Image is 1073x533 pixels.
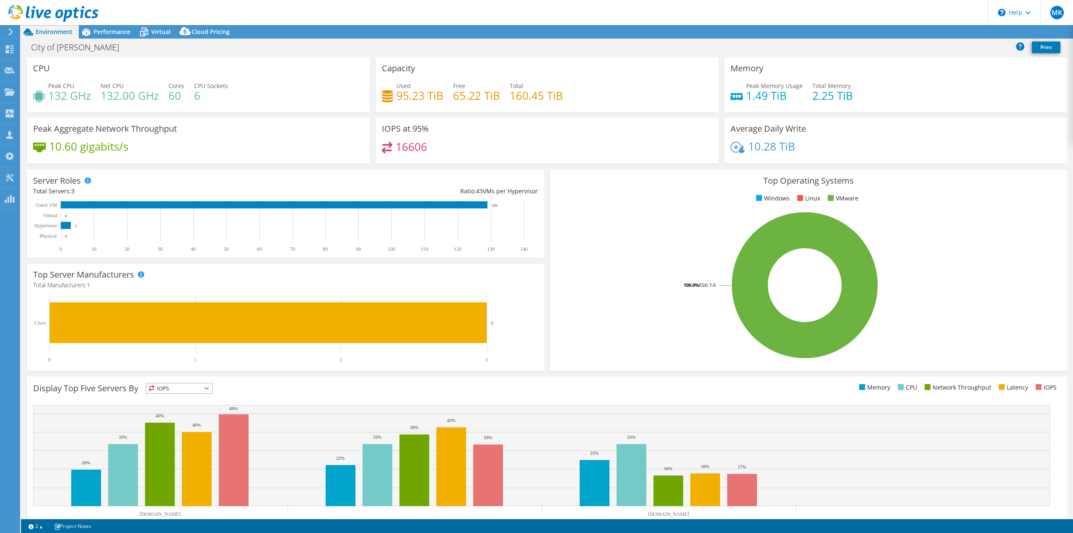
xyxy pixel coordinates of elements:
[87,281,90,289] span: 1
[168,82,184,90] span: Cores
[48,82,74,90] span: Peak CPU
[857,383,890,392] li: Memory
[191,246,196,252] text: 40
[101,91,159,100] h4: 132.00 GHz
[49,142,128,151] h4: 10.60 gigabits/s
[36,202,57,208] text: Guest VM
[520,246,528,252] text: 140
[590,450,599,455] text: 25%
[754,194,790,203] li: Windows
[396,142,427,151] h4: 16606
[731,64,763,73] h3: Memory
[397,82,411,90] span: Used
[156,413,164,418] text: 45%
[746,82,803,90] span: Peak Memory Usage
[93,28,130,36] span: Performance
[91,246,96,252] text: 10
[158,246,163,252] text: 30
[664,466,672,471] text: 16%
[699,282,715,288] tspan: ESXi 7.0
[27,43,132,52] h1: City of [PERSON_NAME]
[36,28,73,36] span: Environment
[192,422,201,427] text: 40%
[229,406,238,411] text: 49%
[731,124,806,133] h3: Average Daily Write
[492,203,498,208] text: 129
[923,383,991,392] li: Network Throughput
[454,246,461,252] text: 120
[397,91,443,100] h4: 95.23 TiB
[33,176,81,185] h3: Server Roles
[192,28,230,36] span: Cloud Pricing
[124,246,130,252] text: 20
[65,234,67,239] text: 0
[34,223,57,229] text: Hypervisor
[75,224,77,228] text: 3
[194,357,197,363] text: 1
[33,281,538,290] h4: Total Manufacturers:
[33,124,177,133] h3: Peak Aggregate Network Throughput
[795,194,820,203] li: Linux
[382,124,429,133] h3: IOPS at 95%
[48,521,97,531] a: Project Notes
[39,233,57,239] text: Physical
[453,91,500,100] h4: 65.22 TiB
[487,246,495,252] text: 130
[323,246,328,252] text: 80
[510,82,524,90] span: Total
[33,64,50,73] h3: CPU
[484,435,492,440] text: 33%
[71,187,75,195] span: 3
[151,28,171,36] span: Virtual
[684,282,699,288] tspan: 100.0%
[285,187,538,196] div: Ratio: VMs per Hypervisor
[510,91,563,100] h4: 160.45 TiB
[748,142,795,151] h4: 10.28 TiB
[1032,42,1060,53] a: Print
[43,213,57,218] text: Virtual
[34,320,46,326] text: Cisco
[1050,6,1064,19] span: MK
[194,91,228,100] h4: 6
[373,434,381,439] text: 33%
[746,91,803,100] h4: 1.49 TiB
[336,455,345,460] text: 22%
[33,270,134,279] h3: Top Server Manufacturers
[119,434,127,439] text: 33%
[476,187,483,195] span: 43
[485,357,488,363] text: 3
[388,246,395,252] text: 100
[33,187,285,196] div: Total Servers:
[168,91,184,100] h4: 60
[812,82,851,90] span: Total Memory
[356,246,361,252] text: 90
[896,383,917,392] li: CPU
[812,91,853,100] h4: 2.25 TiB
[453,82,465,90] span: Free
[648,511,689,517] text: [DOMAIN_NAME]
[1034,383,1057,392] li: IOPS
[101,82,124,90] span: Net CPU
[997,383,1028,392] li: Latency
[65,214,67,218] text: 0
[224,246,229,252] text: 50
[340,357,342,363] text: 2
[290,246,295,252] text: 70
[257,246,262,252] text: 60
[194,82,228,90] span: CPU Sockets
[82,460,90,465] text: 20%
[23,521,49,531] a: 2
[491,320,493,325] text: 3
[627,434,635,439] text: 33%
[48,357,51,363] text: 0
[826,194,858,203] li: VMware
[556,176,1061,185] h3: Top Operating Systems
[410,425,418,430] text: 39%
[421,246,428,252] text: 110
[146,383,212,393] span: IOPS
[382,64,415,73] h3: Capacity
[998,9,1006,16] svg: \n
[60,246,62,252] text: 0
[48,91,91,100] h4: 132 GHz
[738,464,746,469] text: 17%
